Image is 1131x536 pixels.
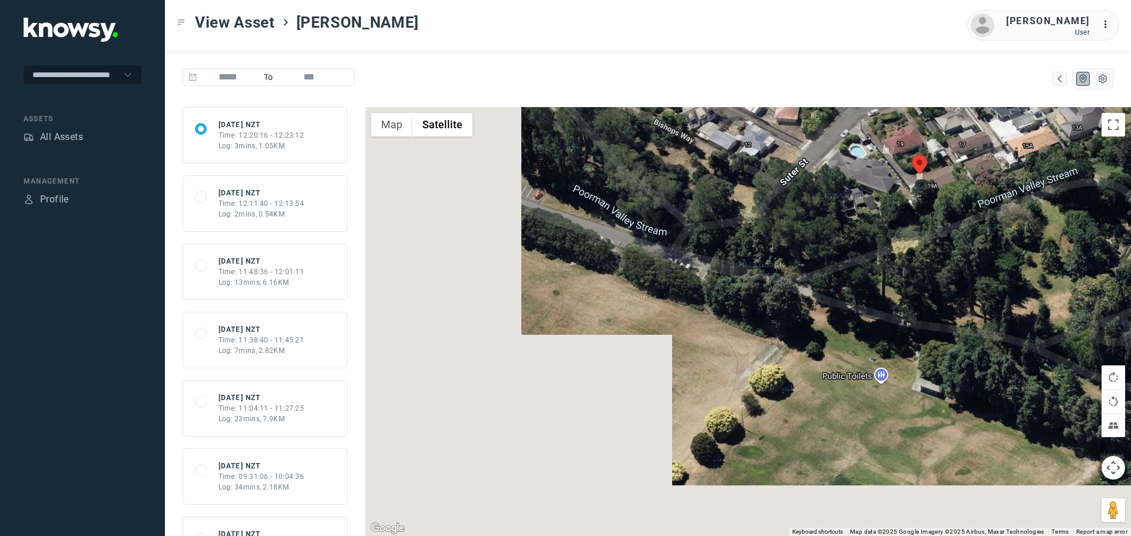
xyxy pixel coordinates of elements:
[1102,18,1116,34] div: :
[40,192,69,207] div: Profile
[792,528,843,536] button: Keyboard shortcuts
[40,130,83,144] div: All Assets
[1102,389,1125,413] button: Rotate map counterclockwise
[371,113,412,137] button: Show street map
[219,345,305,356] div: Log: 7mins, 2.82KM
[1078,74,1089,84] div: Map
[1051,528,1069,535] a: Terms
[1006,28,1090,36] div: User
[24,192,69,207] a: ProfileProfile
[1102,456,1125,480] button: Map camera controls
[219,414,305,424] div: Log: 23mins, 7.9KM
[24,194,34,205] div: Profile
[1102,18,1116,32] div: :
[195,12,275,33] span: View Asset
[219,267,305,277] div: Time: 11:48:36 - 12:01:11
[219,392,305,403] div: [DATE] NZT
[177,18,186,26] div: Toggle Menu
[219,188,305,198] div: [DATE] NZT
[219,403,305,414] div: Time: 11:04:11 - 11:27:25
[219,471,305,482] div: Time: 09:31:06 - 10:04:36
[1102,20,1114,29] tspan: ...
[219,119,305,130] div: [DATE] NZT
[219,461,305,471] div: [DATE] NZT
[219,130,305,141] div: Time: 12:20:16 - 12:23:12
[412,113,472,137] button: Show satellite imagery
[24,130,83,144] a: AssetsAll Assets
[1006,14,1090,28] div: [PERSON_NAME]
[219,335,305,345] div: Time: 11:38:40 - 11:45:21
[1097,74,1108,84] div: List
[281,18,290,27] div: >
[24,114,141,124] div: Assets
[219,209,305,219] div: Log: 2mins, 0.54KM
[219,256,305,267] div: [DATE] NZT
[259,68,278,86] span: To
[219,198,305,209] div: Time: 12:11:40 - 12:13:54
[1054,74,1065,84] div: Map
[1102,414,1125,437] button: Tilt map
[1076,528,1127,535] a: Report a map error
[24,176,141,187] div: Management
[971,14,994,37] img: avatar.png
[24,132,34,142] div: Assets
[296,12,419,33] span: [PERSON_NAME]
[219,324,305,335] div: [DATE] NZT
[1102,113,1125,137] button: Toggle fullscreen view
[24,18,118,42] img: Application Logo
[1102,365,1125,389] button: Rotate map clockwise
[219,277,305,288] div: Log: 13mins, 6.16KM
[219,482,305,492] div: Log: 34mins, 2.18KM
[368,521,407,536] img: Google
[219,141,305,151] div: Log: 3mins, 1.05KM
[850,528,1044,535] span: Map data ©2025 Google Imagery ©2025 Airbus, Maxar Technologies
[368,521,407,536] a: Open this area in Google Maps (opens a new window)
[1102,498,1125,522] button: Drag Pegman onto the map to open Street View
